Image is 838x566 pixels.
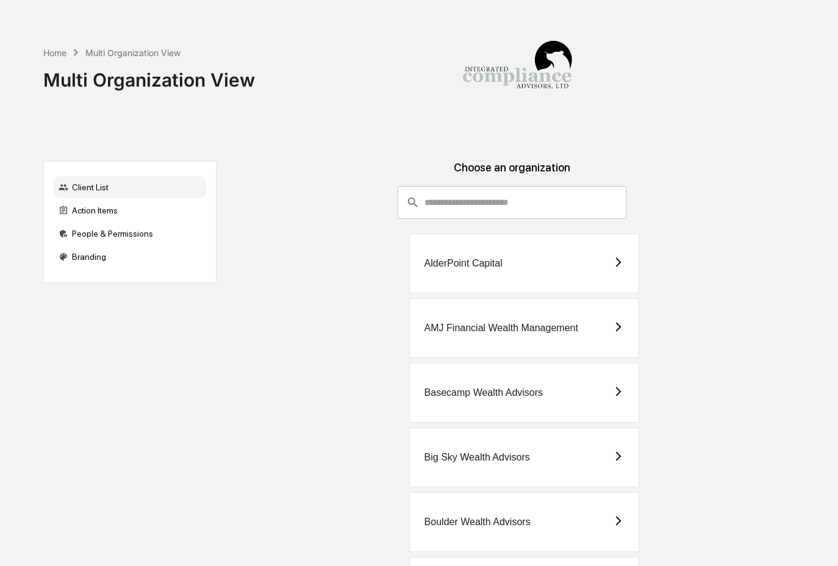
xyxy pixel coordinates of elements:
div: People & Permissions [54,223,206,245]
div: AMJ Financial Wealth Management [424,323,578,334]
div: Multi Organization View [85,48,181,58]
div: consultant-dashboard__filter-organizations-search-bar [398,186,626,219]
div: Action Items [54,199,206,221]
img: Integrated Compliance Advisors [456,10,578,132]
div: Client List [54,176,206,198]
div: AlderPoint Capital [424,258,503,269]
div: Big Sky Wealth Advisors [424,452,530,463]
div: Choose an organization [226,161,798,186]
div: Basecamp Wealth Advisors [424,387,543,398]
div: Boulder Wealth Advisors [424,517,531,528]
div: Multi Organization View [43,59,255,91]
div: Branding [54,246,206,268]
div: Home [43,48,66,58]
